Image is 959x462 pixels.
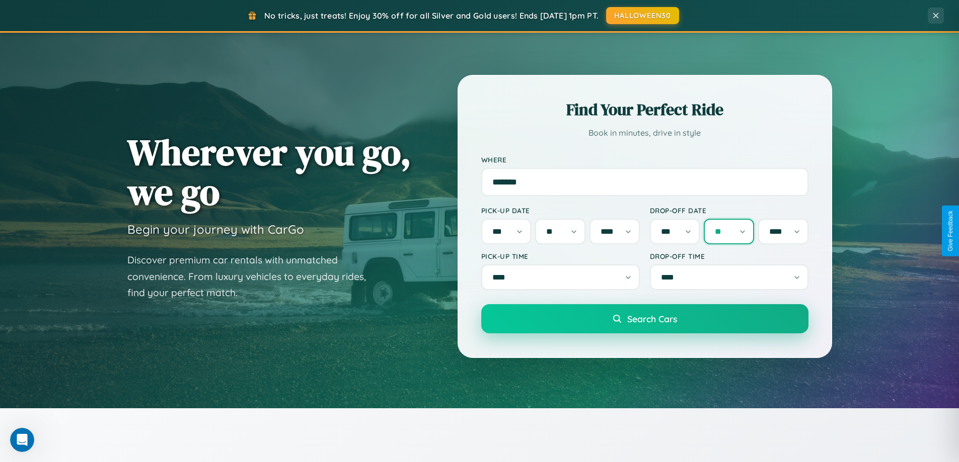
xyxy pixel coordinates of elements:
[650,206,808,215] label: Drop-off Date
[481,126,808,140] p: Book in minutes, drive in style
[947,211,954,251] div: Give Feedback
[650,252,808,260] label: Drop-off Time
[481,206,640,215] label: Pick-up Date
[481,304,808,333] button: Search Cars
[481,155,808,164] label: Where
[264,11,599,21] span: No tricks, just treats! Enjoy 30% off for all Silver and Gold users! Ends [DATE] 1pm PT.
[627,313,677,324] span: Search Cars
[606,7,679,24] button: HALLOWEEN30
[127,132,411,212] h1: Wherever you go, we go
[481,99,808,121] h2: Find Your Perfect Ride
[481,252,640,260] label: Pick-up Time
[127,252,379,301] p: Discover premium car rentals with unmatched convenience. From luxury vehicles to everyday rides, ...
[127,222,304,237] h3: Begin your journey with CarGo
[10,428,34,452] iframe: Intercom live chat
